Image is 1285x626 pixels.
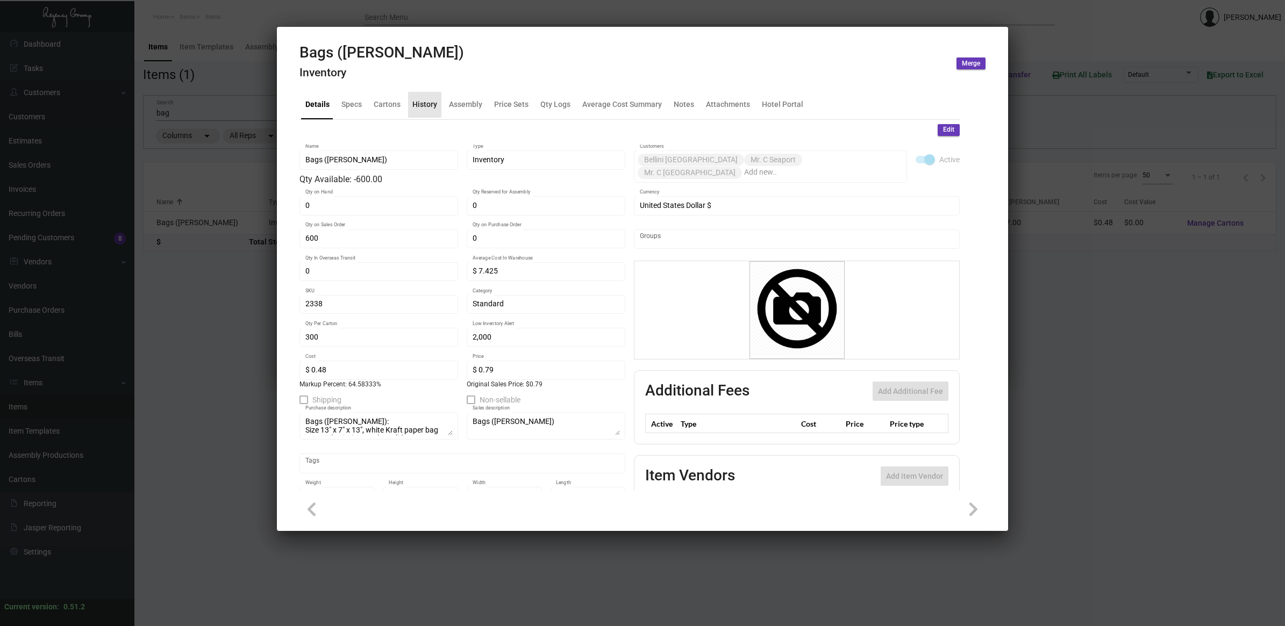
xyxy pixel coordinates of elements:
th: Price [843,414,887,433]
mat-chip: Mr. C [GEOGRAPHIC_DATA] [638,167,742,179]
th: Price type [887,414,936,433]
div: Assembly [449,99,482,110]
button: Edit [938,124,960,136]
div: Qty Logs [540,99,570,110]
div: 0.51.2 [63,601,85,613]
div: Cartons [374,99,401,110]
div: Details [305,99,330,110]
span: Add Additional Fee [878,387,943,395]
div: Current version: [4,601,59,613]
div: Average Cost Summary [582,99,662,110]
div: Notes [674,99,694,110]
div: History [412,99,437,110]
mat-chip: Bellini [GEOGRAPHIC_DATA] [638,154,744,166]
span: Add item Vendor [886,472,943,480]
h2: Additional Fees [645,382,749,401]
div: Hotel Portal [762,99,803,110]
h2: Item Vendors [645,466,735,486]
th: Cost [798,414,843,433]
span: Merge [962,59,980,68]
button: Merge [956,57,986,69]
div: Specs [341,99,362,110]
button: Add item Vendor [881,466,948,486]
span: Edit [943,125,954,134]
span: Shipping [312,393,341,406]
div: Qty Available: -600.00 [299,173,625,186]
span: Non-sellable [480,393,520,406]
h4: Inventory [299,66,464,80]
h2: Bags ([PERSON_NAME]) [299,44,464,62]
mat-chip: Mr. C Seaport [744,154,802,166]
input: Add new.. [744,168,902,177]
th: Type [678,414,798,433]
input: Add new.. [640,235,954,243]
span: Active [939,153,960,166]
th: Active [646,414,679,433]
div: Price Sets [494,99,529,110]
div: Attachments [706,99,750,110]
button: Add Additional Fee [873,382,948,401]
